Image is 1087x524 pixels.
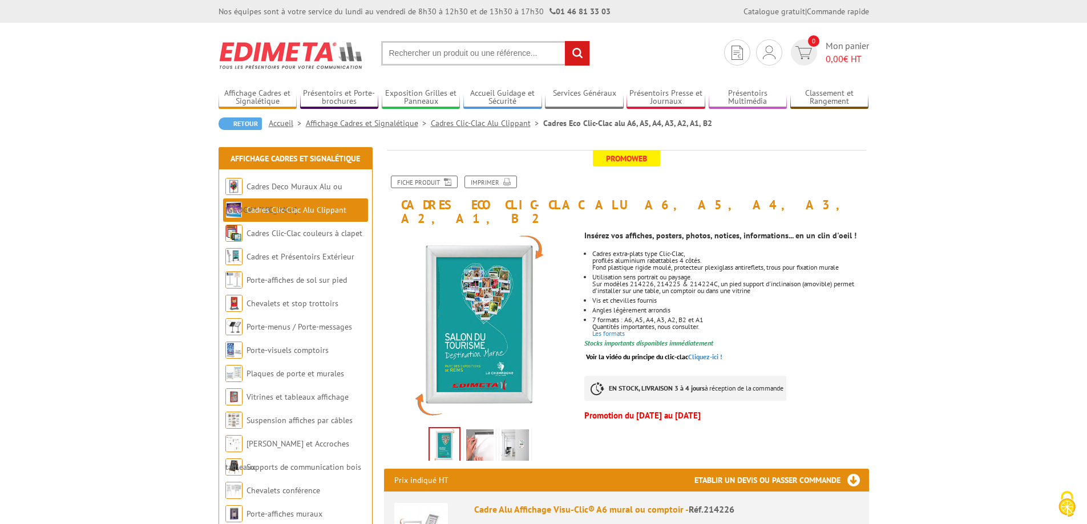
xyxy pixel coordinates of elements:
span: Réf.214226 [689,503,734,515]
p: Promotion du [DATE] au [DATE] [584,412,868,419]
img: cadre_clic_clac_214226.jpg [502,429,529,465]
font: Stocks importants disponibles immédiatement [584,339,713,347]
img: cadres_aluminium_clic_clac_214226_4.jpg [384,231,576,423]
img: Cookies (fenêtre modale) [1053,490,1081,518]
input: Rechercher un produit ou une référence... [381,41,590,66]
a: Cadres et Présentoirs Extérieur [247,251,354,262]
strong: Insérez vos affiches, posters, photos, notices, informations... en un clin d'oeil ! [584,230,856,241]
li: Utilisation sens portrait ou paysage. Sur modèles 214226, 214225 & 214224C, un pied support d'inc... [592,274,868,294]
a: Supports de communication bois [247,462,361,472]
img: Cadres Deco Muraux Alu ou Bois [225,178,243,195]
a: Services Généraux [545,88,624,107]
a: Retour [219,117,262,130]
img: Edimeta [219,34,364,76]
img: Suspension affiches par câbles [225,412,243,429]
a: Imprimer [464,176,517,188]
a: Plaques de porte et murales [247,368,344,379]
div: Nos équipes sont à votre service du lundi au vendredi de 8h30 à 12h30 et de 13h30 à 17h30 [219,6,611,17]
img: Plaques de porte et murales [225,365,243,382]
li: Cadres extra-plats type Clic-Clac, profilés aluminium rabattables 4 côtés. Fond plastique rigide ... [592,250,868,271]
div: | [743,6,869,17]
h3: Etablir un devis ou passer commande [694,469,869,491]
img: devis rapide [795,46,812,59]
a: Porte-affiches de sol sur pied [247,275,347,285]
a: Cadres Clic-Clac Alu Clippant [431,118,543,128]
a: Porte-visuels comptoirs [247,345,329,355]
a: Exposition Grilles et Panneaux [382,88,460,107]
div: Cadre Alu Affichage Visu-Clic® A6 mural ou comptoir - [474,503,859,516]
img: Chevalets conférence [225,482,243,499]
img: Vitrines et tableaux affichage [225,388,243,405]
a: Vitrines et tableaux affichage [247,392,349,402]
a: Accueil Guidage et Sécurité [463,88,542,107]
a: Les formats [592,329,625,338]
a: Porte-affiches muraux [247,509,322,519]
strong: EN STOCK, LIVRAISON 3 à 4 jours [609,384,705,392]
strong: 01 46 81 33 03 [549,6,611,17]
p: 7 formats : A6, A5, A4, A3, A2, B2 et A1 Quantités importantes, nous consulter. [592,316,868,330]
a: Cadres Clic-Clac Alu Clippant [247,205,346,215]
a: Affichage Cadres et Signalétique [306,118,431,128]
p: Prix indiqué HT [394,469,448,491]
a: Cadres Clic-Clac couleurs à clapet [247,228,362,238]
img: cadre_alu_affichage_visu_clic_a6_a5_a4_a3_a2_a1_b2_214226_214225_214224c_214224_214223_214222_214... [466,429,494,465]
a: Suspension affiches par câbles [247,415,353,425]
a: Cadres Deco Muraux Alu ou [GEOGRAPHIC_DATA] [225,181,342,215]
p: à réception de la commande [584,376,786,401]
a: Commande rapide [807,6,869,17]
a: [PERSON_NAME] et Accroches tableaux [225,438,349,472]
a: Chevalets conférence [247,485,320,495]
span: 0,00 [826,53,843,64]
a: Affichage Cadres et Signalétique [219,88,297,107]
li: Angles légèrement arrondis [592,307,868,314]
a: Chevalets et stop trottoirs [247,298,338,308]
img: devis rapide [763,46,775,59]
span: 0 [808,35,819,47]
li: Cadres Eco Clic-Clac alu A6, A5, A4, A3, A2, A1, B2 [543,117,712,129]
a: Affichage Cadres et Signalétique [231,153,360,164]
span: Promoweb [593,151,660,166]
span: Voir la vidéo du principe du clic-clac [586,352,688,361]
img: Porte-affiches de sol sur pied [225,271,243,289]
img: Cadres Clic-Clac couleurs à clapet [225,225,243,242]
a: Présentoirs et Porte-brochures [300,88,379,107]
a: devis rapide 0 Mon panier 0,00€ HT [788,39,869,66]
span: Mon panier [826,39,869,66]
p: Vis et chevilles fournis [592,297,868,304]
img: cadres_aluminium_clic_clac_214226_4.jpg [430,428,459,464]
img: Cimaises et Accroches tableaux [225,435,243,452]
a: Porte-menus / Porte-messages [247,322,352,332]
span: € HT [826,52,869,66]
img: devis rapide [732,46,743,60]
img: Porte-menus / Porte-messages [225,318,243,335]
a: Classement et Rangement [790,88,869,107]
a: Voir la vidéo du principe du clic-clacCliquez-ici ! [586,352,722,361]
a: Accueil [269,118,306,128]
a: Fiche produit [391,176,458,188]
img: Porte-affiches muraux [225,505,243,522]
a: Catalogue gratuit [743,6,805,17]
a: Présentoirs Multimédia [709,88,787,107]
img: Cadres et Présentoirs Extérieur [225,248,243,265]
a: Présentoirs Presse et Journaux [627,88,705,107]
img: Porte-visuels comptoirs [225,342,243,359]
button: Cookies (fenêtre modale) [1047,485,1087,524]
img: Chevalets et stop trottoirs [225,295,243,312]
input: rechercher [565,41,589,66]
